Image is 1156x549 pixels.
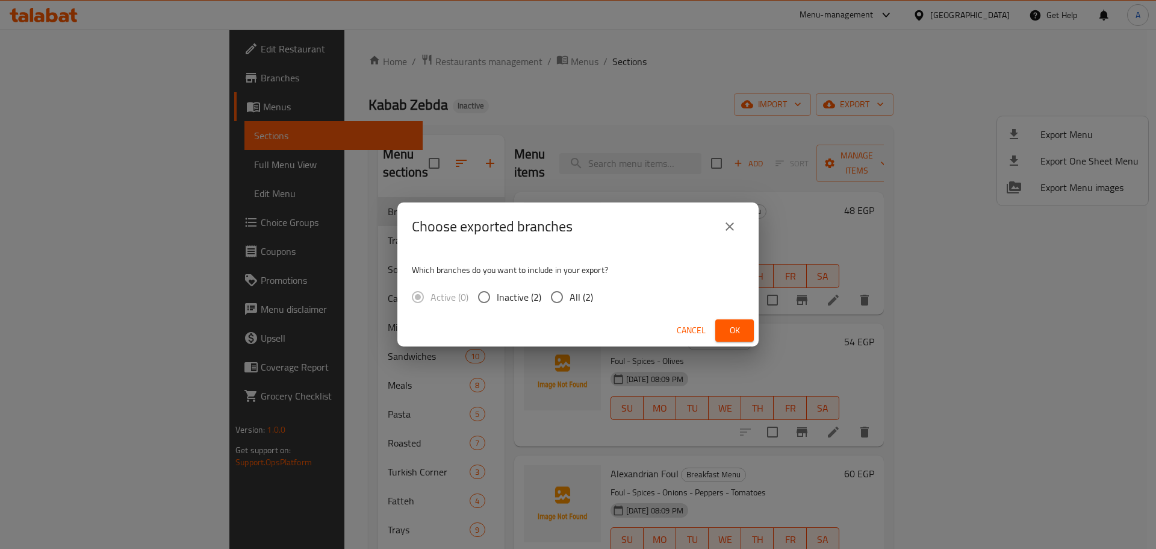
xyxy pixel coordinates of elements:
button: Cancel [672,319,710,342]
button: Ok [715,319,754,342]
span: Active (0) [430,290,468,304]
button: close [715,212,744,241]
p: Which branches do you want to include in your export? [412,264,744,276]
span: All (2) [570,290,593,304]
span: Inactive (2) [497,290,541,304]
span: Cancel [677,323,706,338]
h2: Choose exported branches [412,217,573,236]
span: Ok [725,323,744,338]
